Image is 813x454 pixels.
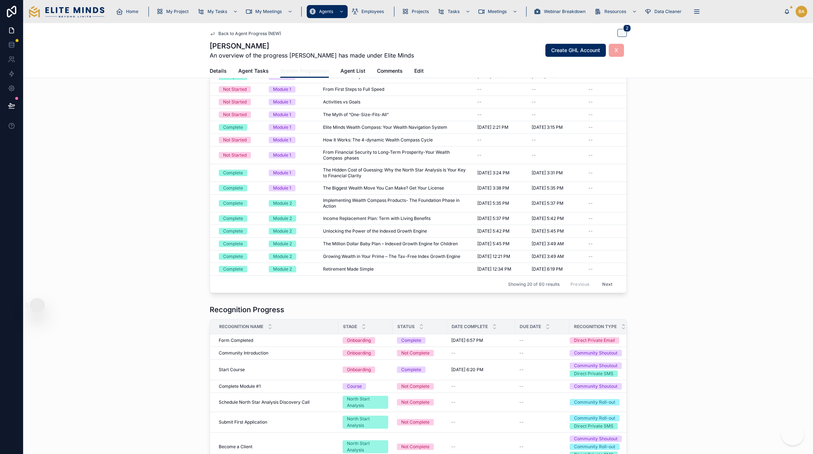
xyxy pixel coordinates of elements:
span: 2 [623,25,631,32]
span: [DATE] 5:42 PM [532,216,564,221]
div: Module 2 [273,266,292,272]
span: Submit First Application [219,419,267,425]
div: Community Shoutout [574,350,617,356]
span: -- [588,137,593,143]
span: -- [532,152,536,158]
div: Complete [223,200,243,207]
span: Projects [412,9,429,14]
span: Become a Client [219,444,252,450]
span: Date Complete [452,324,488,330]
div: Not Complete [401,383,429,390]
div: Module 1 [273,124,291,131]
span: [DATE] 5:42 PM [477,228,510,234]
span: -- [519,444,524,450]
span: -- [588,185,593,191]
span: Resources [604,9,626,14]
span: [DATE] 6:19 PM [532,266,563,272]
span: Employees [361,9,384,14]
span: Growing Wealth in Your Prime – The Tax-Free Index Growth Engine [323,254,460,259]
button: Next [597,279,617,290]
div: Complete [223,215,243,222]
span: My Project [166,9,189,14]
span: Create GHL Account [551,47,600,54]
span: [DATE] 5:45 PM [532,228,564,234]
div: North Start Analysis [347,440,384,453]
div: Complete [223,124,243,131]
a: Back to Agent Progress (NEW) [210,31,281,37]
span: An overview of the progress [PERSON_NAME] has made under Elite Minds [210,51,414,60]
span: Retirement Made Simple [323,266,374,272]
span: Complete Module #1 [219,383,261,389]
div: scrollable content [110,4,784,20]
div: Direct Private SMS [574,423,613,429]
span: [DATE] 5:35 PM [532,185,563,191]
div: Complete [223,228,243,234]
span: Tasks [448,9,460,14]
span: -- [588,99,593,105]
div: Not Started [223,99,247,105]
div: Direct Private SMS [574,370,613,377]
span: The Hidden Cost of Guessing: Why the North Star Analysis Is Your Key to Financial Clarity [323,167,469,179]
span: -- [451,399,456,405]
div: Not Complete [401,444,429,450]
div: Not Started [223,137,247,143]
span: -- [532,86,536,92]
button: Create GHL Account [545,44,606,57]
span: Showing 20 of 60 results [508,281,560,287]
div: Community Shoutout [574,436,617,442]
div: Onboarding [347,350,371,356]
span: Agents [319,9,333,14]
span: -- [477,99,482,105]
span: -- [588,170,593,176]
div: Module 1 [273,99,291,105]
div: Module 1 [273,111,291,118]
span: Agent List [340,67,365,75]
div: North Start Analysis [347,416,384,429]
span: Elite Minds Wealth Compass: Your Wealth Navigation System [323,124,447,130]
span: [DATE] 5:35 PM [477,200,509,206]
span: -- [477,137,482,143]
span: [DATE] 3:15 PM [532,124,563,130]
div: Not Started [223,86,247,93]
a: Webinar Breakdown [532,5,591,18]
a: Resources [592,5,641,18]
div: Community Roll-out [574,399,615,406]
span: From Financial Security to Long-Term Prosperity-Your Wealth Compass phases [323,149,469,161]
span: Income Replacement Plan: Term with Living Benefits [323,216,431,221]
div: Complete [223,241,243,247]
span: -- [588,200,593,206]
span: -- [451,383,456,389]
div: Direct Private Email [574,337,615,344]
span: Implementing Wealth Compass Products- The Foundation Phase in Action [323,198,469,209]
span: Status [397,324,415,330]
span: Community Introduction [219,350,268,356]
span: System Progression [280,67,329,75]
div: Course [347,383,362,390]
span: [DATE] 6:20 PM [451,367,483,373]
span: -- [477,112,482,118]
h1: [PERSON_NAME] [210,41,414,51]
span: Meetings [488,9,507,14]
span: [DATE] 12:34 PM [477,266,511,272]
span: [DATE] 3:49 AM [532,254,564,259]
div: Not Started [223,152,247,158]
span: The Biggest Wealth Move You Can Make? Get Your License [323,185,444,191]
span: -- [519,350,524,356]
span: Agent Tasks [238,67,269,75]
span: -- [588,241,593,247]
div: Complete [223,170,243,176]
div: Complete [223,266,243,272]
a: System Progression [280,64,329,78]
div: Not Complete [401,419,429,425]
div: Complete [223,185,243,191]
span: Unlocking the Power of the Indexed Growth Engine [323,228,427,234]
img: App logo [29,6,104,17]
span: [DATE] 12:21 PM [477,254,510,259]
span: [DATE] 6:57 PM [451,338,483,343]
a: Edit [414,64,424,79]
span: Activities vs Goals [323,99,360,105]
span: Recognition Name [219,324,263,330]
div: Not Complete [401,399,429,406]
div: Module 2 [273,253,292,260]
a: Projects [399,5,434,18]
